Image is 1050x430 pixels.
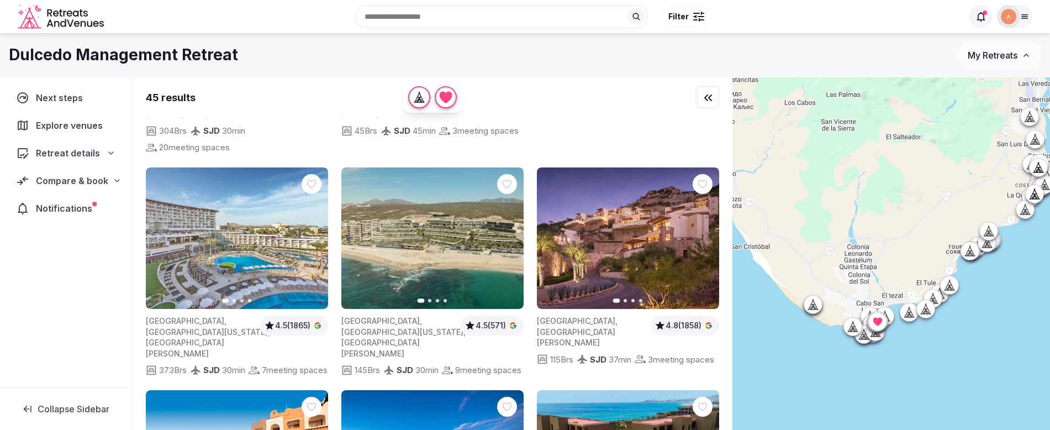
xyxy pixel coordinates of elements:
[537,316,615,326] span: [GEOGRAPHIC_DATA]
[957,41,1041,69] button: My Retreats
[146,167,328,310] img: Featured image for venue
[537,167,719,310] img: Featured image for venue
[661,6,711,27] button: Filter
[9,114,123,137] a: Explore venues
[436,299,439,302] button: Go to slide 3
[203,125,220,136] span: SJD
[968,50,1017,61] span: My Retreats
[36,174,108,187] span: Compare & book
[476,320,506,331] span: 4.5 (571)
[159,141,230,153] span: 20 meeting spaces
[36,91,87,104] span: Next steps
[631,299,635,302] button: Go to slide 3
[418,298,425,303] button: Go to slide 1
[240,299,244,302] button: Go to slide 3
[36,146,100,160] span: Retreat details
[146,98,224,119] span: [GEOGRAPHIC_DATA][PERSON_NAME]
[537,327,615,348] span: [GEOGRAPHIC_DATA][PERSON_NAME]
[275,320,310,331] span: 4.5 (1865)
[1001,9,1016,24] img: audrey.c
[413,125,436,137] span: 45 min
[394,125,410,136] span: SJD
[639,299,642,302] button: Go to slide 4
[397,365,413,375] span: SJD
[452,125,519,137] span: 3 meeting spaces
[146,316,224,326] span: [GEOGRAPHIC_DATA]
[203,365,220,375] span: SJD
[9,397,123,421] button: Collapse Sidebar
[146,338,224,358] span: [GEOGRAPHIC_DATA][PERSON_NAME]
[355,125,377,137] span: 45 Brs
[248,299,251,302] button: Go to slide 4
[341,98,420,119] span: [GEOGRAPHIC_DATA][PERSON_NAME]
[18,4,106,29] a: Visit the homepage
[222,298,229,303] button: Go to slide 1
[9,86,123,109] a: Next steps
[668,11,689,22] span: Filter
[463,327,466,337] span: ,
[341,316,420,326] span: [GEOGRAPHIC_DATA]
[233,299,236,302] button: Go to slide 2
[415,364,439,376] span: 30 min
[428,299,431,302] button: Go to slide 2
[455,364,521,376] span: 9 meeting spaces
[159,125,187,137] span: 304 Brs
[36,119,107,132] span: Explore venues
[550,354,573,365] span: 115 Brs
[341,338,420,358] span: [GEOGRAPHIC_DATA][PERSON_NAME]
[36,202,97,215] span: Notifications
[268,327,270,337] span: ,
[341,167,524,310] img: Featured image for venue
[262,364,328,376] span: 7 meeting spaces
[146,327,268,337] span: [GEOGRAPHIC_DATA][US_STATE]
[613,298,620,303] button: Go to slide 1
[38,403,109,415] span: Collapse Sidebar
[224,316,226,326] span: ,
[222,125,245,137] span: 30 min
[444,299,447,302] button: Go to slide 4
[465,320,519,331] button: 4.5(571)
[420,316,422,326] span: ,
[590,354,606,365] span: SJD
[624,299,627,302] button: Go to slide 2
[146,91,196,104] div: 45 results
[609,354,631,365] span: 37 min
[222,364,245,376] span: 30 min
[159,364,187,376] span: 373 Brs
[9,44,238,66] h1: Dulcedo Management Retreat
[9,197,123,220] a: Notifications
[666,320,701,331] span: 4.8 (1858)
[648,354,714,365] span: 3 meeting spaces
[341,327,463,337] span: [GEOGRAPHIC_DATA][US_STATE]
[18,4,106,29] svg: Retreats and Venues company logo
[655,320,715,331] button: 4.8(1858)
[264,320,324,331] button: 4.5(1865)
[615,316,618,326] span: ,
[355,364,380,376] span: 145 Brs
